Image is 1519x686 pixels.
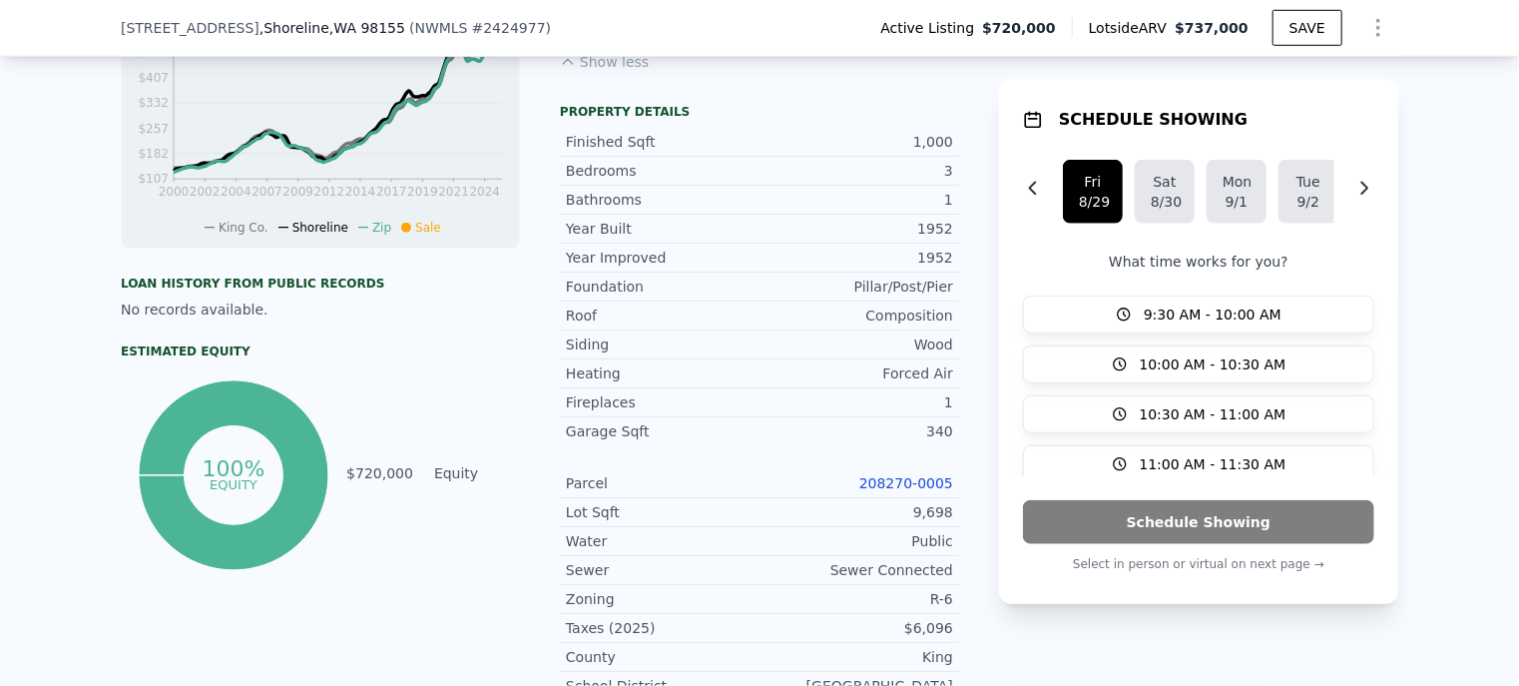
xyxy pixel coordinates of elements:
[159,185,190,199] tspan: 2000
[566,647,759,667] div: County
[1135,160,1195,224] button: Sat8/30
[1059,108,1248,132] h1: SCHEDULE SHOWING
[759,502,953,522] div: 9,698
[566,219,759,239] div: Year Built
[566,502,759,522] div: Lot Sqft
[759,647,953,667] div: King
[430,462,520,484] td: Equity
[1023,445,1374,483] button: 11:00 AM - 11:30 AM
[1223,172,1251,192] div: Mon
[190,185,221,199] tspan: 2002
[470,185,501,199] tspan: 2024
[759,306,953,326] div: Composition
[345,462,414,484] td: $720,000
[1079,192,1107,212] div: 8/29
[759,392,953,412] div: 1
[1140,354,1286,374] span: 10:00 AM - 10:30 AM
[121,18,259,38] span: [STREET_ADDRESS]
[759,132,953,152] div: 1,000
[566,277,759,297] div: Foundation
[1023,395,1374,433] button: 10:30 AM - 11:00 AM
[566,161,759,181] div: Bedrooms
[759,277,953,297] div: Pillar/Post/Pier
[1023,500,1374,544] button: Schedule Showing
[1272,10,1342,46] button: SAVE
[372,221,391,235] span: Zip
[566,306,759,326] div: Roof
[566,132,759,152] div: Finished Sqft
[566,473,759,493] div: Parcel
[566,392,759,412] div: Fireplaces
[1144,305,1281,325] span: 9:30 AM - 10:00 AM
[566,531,759,551] div: Water
[252,185,282,199] tspan: 2007
[566,363,759,383] div: Heating
[121,343,520,359] div: Estimated Equity
[409,18,551,38] div: ( )
[138,147,169,161] tspan: $182
[759,560,953,580] div: Sewer Connected
[292,221,348,235] span: Shoreline
[219,221,268,235] span: King Co.
[1223,192,1251,212] div: 9/1
[759,363,953,383] div: Forced Air
[1140,454,1286,474] span: 11:00 AM - 11:30 AM
[138,71,169,85] tspan: $407
[329,20,405,36] span: , WA 98155
[407,185,438,199] tspan: 2019
[880,18,982,38] span: Active Listing
[566,335,759,354] div: Siding
[759,618,953,638] div: $6,096
[138,173,169,187] tspan: $107
[1023,552,1374,576] p: Select in person or virtual on next page →
[210,477,257,492] tspan: equity
[438,185,469,199] tspan: 2021
[1023,296,1374,334] button: 9:30 AM - 10:00 AM
[1207,160,1266,224] button: Mon9/1
[221,185,252,199] tspan: 2004
[121,276,520,292] div: Loan history from public records
[138,97,169,111] tspan: $332
[1023,345,1374,383] button: 10:00 AM - 10:30 AM
[759,589,953,609] div: R-6
[759,335,953,354] div: Wood
[566,589,759,609] div: Zoning
[560,104,959,120] div: Property details
[415,20,468,36] span: NWMLS
[759,421,953,441] div: 340
[121,300,520,320] div: No records available.
[202,456,264,481] tspan: 100%
[1023,252,1374,272] p: What time works for you?
[1294,172,1322,192] div: Tue
[345,185,376,199] tspan: 2014
[138,122,169,136] tspan: $257
[566,190,759,210] div: Bathrooms
[759,190,953,210] div: 1
[982,18,1056,38] span: $720,000
[1151,172,1179,192] div: Sat
[138,46,169,60] tspan: $482
[1294,192,1322,212] div: 9/2
[282,185,313,199] tspan: 2009
[472,20,546,36] span: # 2424977
[314,185,345,199] tspan: 2012
[1140,404,1286,424] span: 10:30 AM - 11:00 AM
[1063,160,1123,224] button: Fri8/29
[566,618,759,638] div: Taxes (2025)
[259,18,405,38] span: , Shoreline
[1278,160,1338,224] button: Tue9/2
[759,219,953,239] div: 1952
[759,531,953,551] div: Public
[1089,18,1175,38] span: Lotside ARV
[759,248,953,268] div: 1952
[415,221,441,235] span: Sale
[1358,8,1398,48] button: Show Options
[1079,172,1107,192] div: Fri
[1175,20,1249,36] span: $737,000
[376,185,407,199] tspan: 2017
[560,52,649,72] button: Show less
[859,475,953,491] a: 208270-0005
[566,560,759,580] div: Sewer
[1151,192,1179,212] div: 8/30
[759,161,953,181] div: 3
